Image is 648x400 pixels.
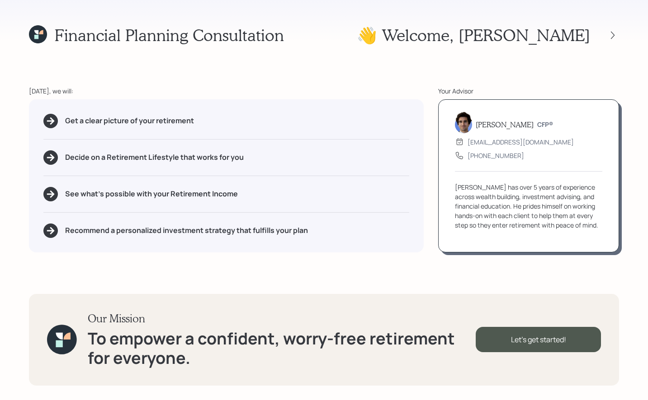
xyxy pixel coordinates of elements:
[537,121,553,129] h6: CFP®
[455,112,472,133] img: harrison-schaefer-headshot-2.png
[65,190,238,198] h5: See what's possible with your Retirement Income
[468,151,524,160] div: [PHONE_NUMBER]
[468,137,574,147] div: [EMAIL_ADDRESS][DOMAIN_NAME]
[65,226,308,235] h5: Recommend a personalized investment strategy that fulfills your plan
[88,312,476,325] h3: Our Mission
[54,25,284,45] h1: Financial Planning Consultation
[476,120,534,129] h5: [PERSON_NAME]
[88,329,476,367] h1: To empower a confident, worry-free retirement for everyone.
[438,86,619,96] div: Your Advisor
[29,86,424,96] div: [DATE], we will:
[65,153,244,162] h5: Decide on a Retirement Lifestyle that works for you
[476,327,601,352] div: Let's get started!
[455,182,602,230] div: [PERSON_NAME] has over 5 years of experience across wealth building, investment advising, and fin...
[357,25,590,45] h1: 👋 Welcome , [PERSON_NAME]
[65,116,194,125] h5: Get a clear picture of your retirement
